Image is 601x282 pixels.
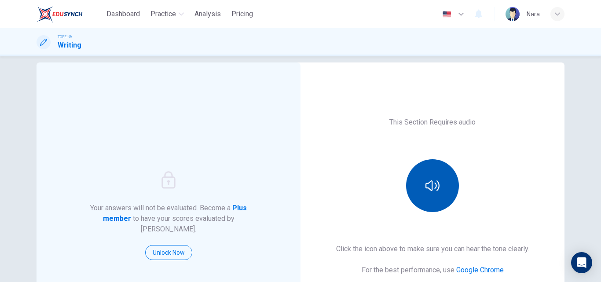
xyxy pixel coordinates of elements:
[527,9,540,19] div: ์Nara
[106,9,140,19] span: Dashboard
[58,40,81,51] h1: Writing
[103,6,143,22] button: Dashboard
[506,7,520,21] img: Profile picture
[89,203,248,234] h6: Your answers will not be evaluated. Become a to have your scores evaluated by [PERSON_NAME].
[37,5,103,23] a: EduSynch logo
[103,204,247,223] strong: Plus member
[191,6,224,22] button: Analysis
[336,244,529,254] h6: Click the icon above to make sure you can hear the tone clearly.
[456,266,504,274] a: Google Chrome
[571,252,592,273] div: Open Intercom Messenger
[37,5,83,23] img: EduSynch logo
[228,6,257,22] button: Pricing
[150,9,176,19] span: Practice
[231,9,253,19] span: Pricing
[441,11,452,18] img: en
[194,9,221,19] span: Analysis
[58,34,72,40] span: TOEFL®
[145,245,192,260] button: Unlock Now
[147,6,187,22] button: Practice
[389,117,476,128] h6: This Section Requires audio
[362,265,504,275] h6: For the best performance, use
